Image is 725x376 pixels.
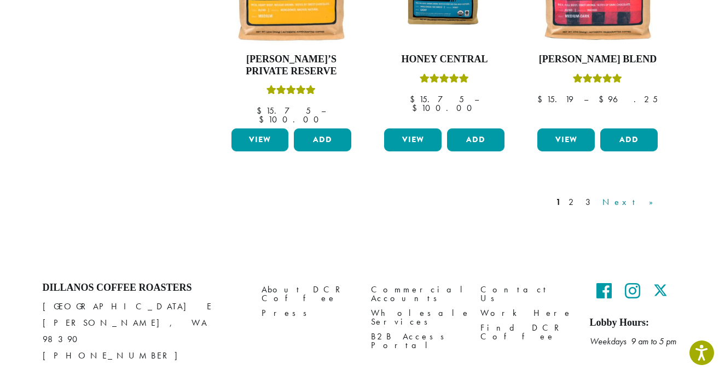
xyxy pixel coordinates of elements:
[600,128,658,151] button: Add
[566,196,580,209] a: 2
[321,105,326,116] span: –
[412,102,421,114] span: $
[480,305,573,320] a: Work Here
[259,114,324,125] bdi: 100.00
[474,93,479,105] span: –
[259,114,268,125] span: $
[262,305,355,320] a: Press
[480,282,573,305] a: Contact Us
[537,128,595,151] a: View
[412,102,477,114] bdi: 100.00
[599,93,658,105] bdi: 96.25
[231,128,289,151] a: View
[257,105,311,116] bdi: 15.75
[371,305,464,329] a: Wholesale Services
[447,128,504,151] button: Add
[590,317,683,329] h5: Lobby Hours:
[480,321,573,344] a: Find DCR Coffee
[257,105,266,116] span: $
[262,282,355,305] a: About DCR Coffee
[410,93,419,105] span: $
[371,282,464,305] a: Commercial Accounts
[410,93,464,105] bdi: 15.75
[43,298,245,364] p: [GEOGRAPHIC_DATA] E [PERSON_NAME], WA 98390 [PHONE_NUMBER]
[371,330,464,353] a: B2B Access Portal
[583,196,597,209] a: 3
[599,93,608,105] span: $
[573,72,622,89] div: Rated 4.67 out of 5
[537,93,573,105] bdi: 15.19
[266,84,316,100] div: Rated 5.00 out of 5
[420,72,469,89] div: Rated 5.00 out of 5
[535,54,660,66] h4: [PERSON_NAME] Blend
[229,54,355,77] h4: [PERSON_NAME]’s Private Reserve
[294,128,351,151] button: Add
[384,128,442,151] a: View
[537,93,547,105] span: $
[381,54,507,66] h4: Honey Central
[554,196,563,209] a: 1
[600,196,663,209] a: Next »
[584,93,588,105] span: –
[43,282,245,294] h4: Dillanos Coffee Roasters
[590,336,676,347] em: Weekdays 9 am to 5 pm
